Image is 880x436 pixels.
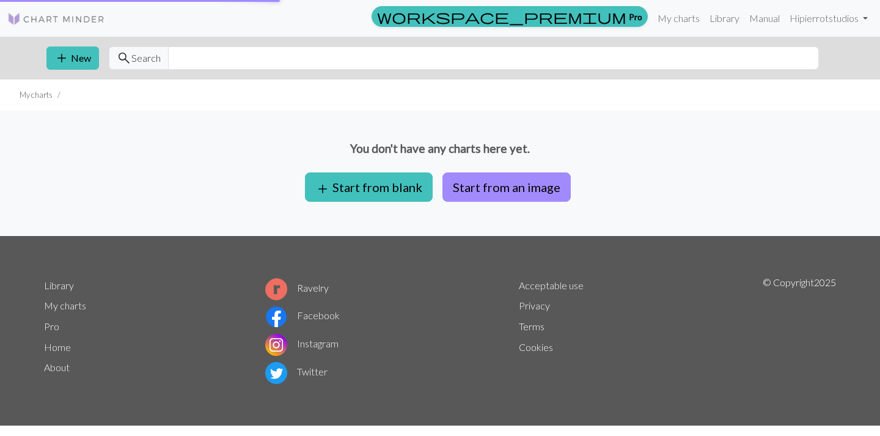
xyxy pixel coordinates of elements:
a: Cookies [519,341,553,353]
span: Search [131,51,161,65]
img: Twitter logo [265,362,287,384]
img: Facebook logo [265,306,287,328]
iframe: chat widget [829,387,868,424]
img: Instagram logo [265,334,287,356]
a: Pro [372,6,648,27]
a: Library [705,6,744,31]
img: Logo [7,12,105,26]
a: Library [44,279,74,291]
a: Facebook [265,309,340,321]
span: workspace_premium [377,8,626,25]
a: Start from an image [438,180,576,191]
a: My charts [653,6,705,31]
span: add [54,50,69,67]
a: Hipierrotstudios [785,6,873,31]
img: Ravelry logo [265,278,287,300]
button: Start from blank [305,172,433,202]
button: Start from an image [442,172,571,202]
span: add [315,180,330,198]
p: © Copyright 2025 [763,275,836,386]
a: Instagram [265,338,339,349]
a: My charts [44,300,86,311]
a: Twitter [265,366,328,377]
a: Pro [44,320,59,332]
a: About [44,361,70,373]
button: New [46,46,99,70]
a: Acceptable use [519,279,584,291]
a: Ravelry [265,282,329,294]
a: Terms [519,320,544,332]
a: Manual [744,6,785,31]
span: search [117,50,131,67]
a: Home [44,341,71,353]
a: Privacy [519,300,550,311]
li: My charts [20,89,53,101]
